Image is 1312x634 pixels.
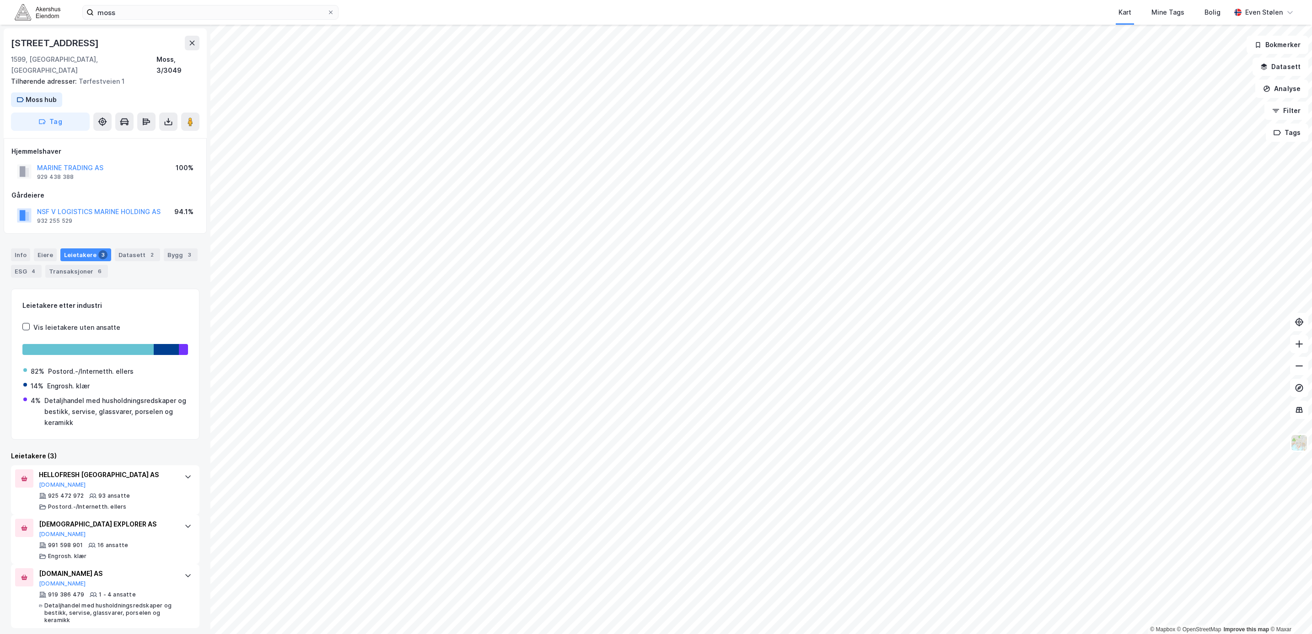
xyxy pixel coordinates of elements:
button: Filter [1264,102,1308,120]
button: Tag [11,113,90,131]
div: Tørfestveien 1 [11,76,192,87]
div: 929 438 388 [37,173,74,181]
div: Postord.-/Internetth. ellers [48,503,127,510]
div: Mine Tags [1151,7,1184,18]
div: 1599, [GEOGRAPHIC_DATA], [GEOGRAPHIC_DATA] [11,54,156,76]
div: Vis leietakere uten ansatte [33,322,120,333]
span: Tilhørende adresser: [11,77,79,85]
button: Datasett [1253,58,1308,76]
div: [DOMAIN_NAME] AS [39,568,175,579]
div: 82% [31,366,44,377]
div: 932 255 529 [37,217,72,225]
div: 94.1% [174,206,194,217]
div: [DEMOGRAPHIC_DATA] EXPLORER AS [39,519,175,530]
div: HELLOFRESH [GEOGRAPHIC_DATA] AS [39,469,175,480]
div: 925 472 972 [48,492,84,500]
div: Bolig [1204,7,1221,18]
div: 991 598 901 [48,542,83,549]
div: 14% [31,381,43,392]
div: 3 [98,250,108,259]
button: Tags [1266,124,1308,142]
input: Søk på adresse, matrikkel, gårdeiere, leietakere eller personer [94,5,327,19]
div: 3 [185,250,194,259]
div: Detaljhandel med husholdningsredskaper og bestikk, servise, glassvarer, porselen og keramikk [44,602,175,624]
a: OpenStreetMap [1177,626,1221,633]
div: Gårdeiere [11,190,199,201]
div: Detaljhandel med husholdningsredskaper og bestikk, servise, glassvarer, porselen og keramikk [44,395,187,428]
div: Info [11,248,30,261]
div: Moss, 3/3049 [156,54,199,76]
div: Moss hub [26,94,57,105]
img: Z [1290,434,1308,451]
img: akershus-eiendom-logo.9091f326c980b4bce74ccdd9f866810c.svg [15,4,60,20]
div: Postord.-/Internetth. ellers [48,366,134,377]
div: Transaksjoner [45,265,108,278]
div: Leietakere (3) [11,451,199,462]
button: Bokmerker [1247,36,1308,54]
div: Eiere [34,248,57,261]
div: 100% [176,162,194,173]
div: Even Stølen [1245,7,1283,18]
div: Engrosh. klær [47,381,90,392]
button: [DOMAIN_NAME] [39,531,86,538]
div: 6 [95,267,104,276]
div: Engrosh. klær [48,553,87,560]
div: 1 - 4 ansatte [99,591,136,598]
div: [STREET_ADDRESS] [11,36,101,50]
iframe: Chat Widget [1266,590,1312,634]
div: Bygg [164,248,198,261]
div: 919 386 479 [48,591,84,598]
div: Datasett [115,248,160,261]
div: Kontrollprogram for chat [1266,590,1312,634]
div: 4% [31,395,41,406]
div: Leietakere etter industri [22,300,188,311]
a: Improve this map [1224,626,1269,633]
button: [DOMAIN_NAME] [39,481,86,489]
a: Mapbox [1150,626,1175,633]
button: Analyse [1255,80,1308,98]
div: Kart [1118,7,1131,18]
div: Leietakere [60,248,111,261]
div: ESG [11,265,42,278]
div: Hjemmelshaver [11,146,199,157]
div: 16 ansatte [97,542,128,549]
button: [DOMAIN_NAME] [39,580,86,587]
div: 93 ansatte [98,492,130,500]
div: 4 [29,267,38,276]
div: 2 [147,250,156,259]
